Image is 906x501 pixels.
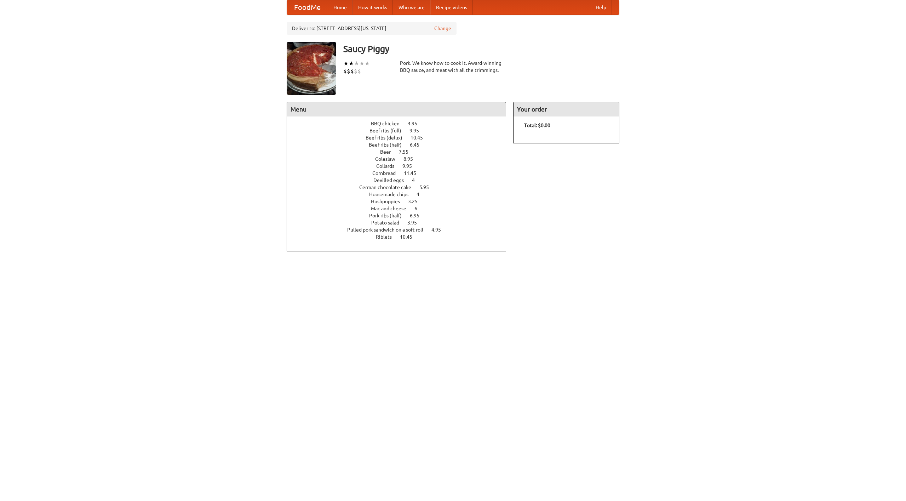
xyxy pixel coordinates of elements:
div: Deliver to: [STREET_ADDRESS][US_STATE] [287,22,457,35]
span: 4.95 [431,227,448,233]
a: Coleslaw 8.95 [375,156,426,162]
a: Hushpuppies 3.25 [371,199,431,204]
a: Change [434,25,451,32]
li: $ [357,67,361,75]
span: Hushpuppies [371,199,407,204]
span: 3.95 [407,220,424,226]
span: 7.55 [399,149,415,155]
li: $ [343,67,347,75]
a: Who we are [393,0,430,15]
span: Riblets [376,234,399,240]
span: 10.45 [411,135,430,141]
a: Beef ribs (delux) 10.45 [366,135,436,141]
span: Beef ribs (delux) [366,135,409,141]
span: 4.95 [408,121,424,126]
img: angular.jpg [287,42,336,95]
span: Devilled eggs [373,177,411,183]
a: Home [328,0,352,15]
span: Housemade chips [369,192,415,197]
span: Beer [380,149,398,155]
span: 9.95 [409,128,426,133]
span: 5.95 [419,184,436,190]
span: 6 [414,206,424,211]
span: 6.95 [410,213,426,218]
li: ★ [365,59,370,67]
a: Potato salad 3.95 [371,220,430,226]
span: 8.95 [403,156,420,162]
span: Cornbread [372,170,403,176]
span: 9.95 [402,163,419,169]
a: German chocolate cake 5.95 [359,184,442,190]
span: 4 [412,177,422,183]
a: Cornbread 11.45 [372,170,429,176]
li: ★ [349,59,354,67]
a: BBQ chicken 4.95 [371,121,430,126]
span: Pulled pork sandwich on a soft roll [347,227,430,233]
li: ★ [343,59,349,67]
a: Pulled pork sandwich on a soft roll 4.95 [347,227,454,233]
span: Pork ribs (half) [369,213,409,218]
span: Mac and cheese [371,206,413,211]
a: Beef ribs (half) 6.45 [369,142,432,148]
a: FoodMe [287,0,328,15]
li: $ [350,67,354,75]
li: $ [354,67,357,75]
li: $ [347,67,350,75]
span: Beef ribs (half) [369,142,409,148]
span: Collards [376,163,401,169]
li: ★ [359,59,365,67]
li: ★ [354,59,359,67]
div: Pork. We know how to cook it. Award-winning BBQ sauce, and meat with all the trimmings. [400,59,506,74]
h4: Your order [514,102,619,116]
span: 3.25 [408,199,425,204]
a: Recipe videos [430,0,473,15]
a: Mac and cheese 6 [371,206,430,211]
span: 11.45 [404,170,423,176]
b: Total: $0.00 [524,123,550,128]
span: 4 [417,192,426,197]
a: Riblets 10.45 [376,234,425,240]
span: 10.45 [400,234,419,240]
a: Pork ribs (half) 6.95 [369,213,432,218]
span: Beef ribs (full) [369,128,408,133]
a: Beer 7.55 [380,149,422,155]
a: Housemade chips 4 [369,192,432,197]
a: How it works [352,0,393,15]
a: Devilled eggs 4 [373,177,428,183]
span: BBQ chicken [371,121,407,126]
span: Coleslaw [375,156,402,162]
a: Beef ribs (full) 9.95 [369,128,432,133]
a: Collards 9.95 [376,163,425,169]
span: German chocolate cake [359,184,418,190]
h4: Menu [287,102,506,116]
span: 6.45 [410,142,426,148]
a: Help [590,0,612,15]
span: Potato salad [371,220,406,226]
h3: Saucy Piggy [343,42,619,56]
